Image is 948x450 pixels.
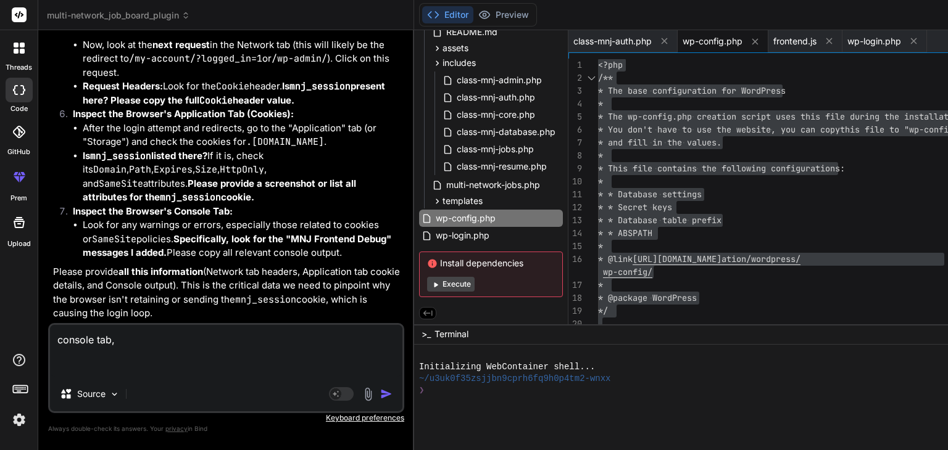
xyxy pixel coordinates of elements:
span: includes [443,57,476,69]
code: /my-account/?logged_in=1 [129,52,262,65]
code: SameSite [92,233,136,245]
code: Size [195,163,217,176]
span: class-mnj-auth.php [573,35,652,47]
span: * The base configuration for WordPress [598,85,786,96]
img: icon [380,388,393,400]
div: 9 [568,162,582,175]
code: mnj_session [289,80,351,92]
div: 11 [568,188,582,201]
span: ation/wordpress/ [721,253,800,264]
div: 18 [568,292,582,305]
code: SameSite [99,178,143,190]
div: Click to collapse the range. [583,72,599,84]
span: multi-network-jobs.php [445,178,541,192]
span: ~/u3uk0f35zsjjbn9cprh6fq9h0p4tm2-wnxx [419,373,611,385]
code: HttpOnly [220,163,264,176]
code: Cookie [216,80,249,92]
strong: Please provide a screenshot or list all attributes for the cookie. [83,178,356,203]
span: Initializing WebContainer shell... [419,361,595,373]
button: Execute [427,277,475,292]
strong: all this information [118,266,203,277]
span: [URL][DOMAIN_NAME] [633,253,721,264]
strong: Request Headers: [83,80,163,92]
code: /wp-admin/ [272,52,327,65]
div: 5 [568,110,582,123]
span: Terminal [434,328,468,340]
span: * The wp-config.php creation script uses this fil [598,111,840,122]
strong: Inspect the Browser's Application Tab (Cookies): [73,108,294,120]
label: threads [6,62,32,73]
span: wp-config.php [434,211,497,226]
strong: next request [152,39,210,51]
div: 17 [568,279,582,292]
div: 4 [568,97,582,110]
code: mnj_session [90,150,151,162]
div: 19 [568,305,582,317]
div: 13 [568,214,582,227]
code: Cookie [199,94,233,107]
span: ❯ [419,385,425,396]
span: * @package WordPress [598,292,697,303]
span: frontend.js [773,35,817,47]
span: templates [443,195,483,207]
p: Source [77,388,106,400]
div: 15 [568,240,582,253]
img: settings [9,409,30,430]
span: * * ABSPATH [598,227,652,239]
div: 1 [568,59,582,72]
button: Editor [422,6,473,23]
p: Please provide (Network tab headers, Application tab cookie details, and Console output). This is... [53,265,402,321]
li: Look for any warnings or errors, especially those related to cookies or policies. Please copy all... [83,218,402,260]
span: class-mnj-admin.php [455,73,543,88]
span: class-mnj-auth.php [455,90,536,105]
textarea: console tab, [50,325,402,377]
span: class-mnj-core.php [455,107,536,122]
div: 7 [568,136,582,149]
p: Keyboard preferences [48,413,404,423]
div: 6 [568,123,582,136]
span: wp-config/ [603,266,652,277]
label: Upload [7,239,31,249]
strong: Is present here? Please copy the full header value. [83,80,385,106]
span: multi-network_job_board_plugin [47,9,190,22]
li: After the login attempt and redirects, go to the "Application" tab (or "Storage") and check the c... [83,121,402,149]
img: attachment [361,387,375,401]
code: Domain [93,163,127,176]
code: .[DOMAIN_NAME] [246,136,324,148]
label: GitHub [7,147,30,157]
span: privacy [165,425,188,432]
code: Path [129,163,151,176]
li: Look for the header. [83,80,402,107]
span: <?php [598,59,623,70]
span: wp-config.php [683,35,742,47]
div: 10 [568,175,582,188]
code: mnj_session [160,191,221,203]
span: class-mnj-resume.php [455,159,548,174]
strong: Is listed there? [83,150,207,162]
span: : [840,163,845,174]
p: Always double-check its answers. Your in Bind [48,423,404,435]
strong: Inspect the Browser's Console Tab: [73,205,233,217]
span: class-mnj-jobs.php [455,142,535,157]
div: 8 [568,149,582,162]
div: 20 [568,317,582,330]
div: 14 [568,227,582,240]
strong: Specifically, look for the "MNJ Frontend Debug" messages I added. [83,233,391,259]
span: class-mnj-database.php [455,125,557,139]
div: 2 [568,72,582,84]
span: * This file contains the following configurations [598,163,840,174]
span: * @link [598,253,633,264]
label: prem [10,193,27,203]
label: code [10,104,28,114]
span: * * Database settings [598,189,702,200]
button: Preview [473,6,534,23]
span: Install dependencies [427,257,555,269]
li: If it is, check its , , , , , and attributes. [83,149,402,205]
span: * You don't have to use the website, you can copy [598,124,840,135]
span: wp-login.php [434,228,491,243]
span: * and fill in the values. [598,137,721,148]
span: * * Database table prefix [598,215,721,226]
span: wp-login.php [847,35,901,47]
span: assets [443,42,468,54]
span: >_ [422,328,431,340]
